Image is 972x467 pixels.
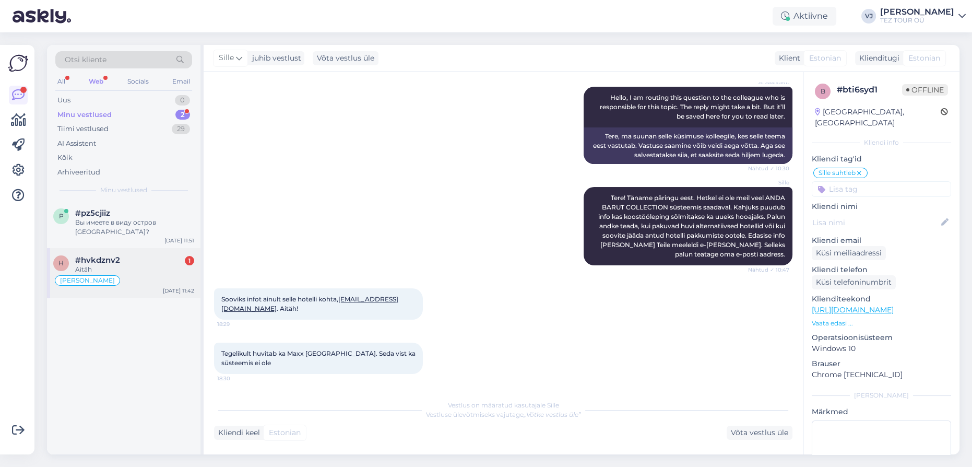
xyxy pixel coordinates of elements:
[812,319,951,328] p: Vaata edasi ...
[812,358,951,369] p: Brauser
[812,305,894,314] a: [URL][DOMAIN_NAME]
[269,427,301,438] span: Estonian
[172,124,190,134] div: 29
[837,84,902,96] div: # bti6syd1
[248,53,301,64] div: juhib vestlust
[217,375,256,382] span: 18:30
[8,53,28,73] img: Askly Logo
[775,53,800,64] div: Klient
[125,75,151,88] div: Socials
[163,287,194,295] div: [DATE] 11:42
[524,411,581,418] i: „Võtke vestlus üle”
[812,369,951,380] p: Chrome [TECHNICAL_ID]
[812,275,896,289] div: Küsi telefoninumbrit
[748,165,789,172] span: Nähtud ✓ 10:30
[55,75,67,88] div: All
[175,95,190,106] div: 0
[59,212,64,220] span: p
[164,237,194,244] div: [DATE] 11:51
[598,194,787,258] span: Tere! Täname päringu eest. Hetkel ei ole meil veel ANDA BARUT COLLECTION süsteemis saadaval. Kahj...
[214,427,260,438] div: Kliendi keel
[812,138,951,147] div: Kliendi info
[855,53,899,64] div: Klienditugi
[812,391,951,400] div: [PERSON_NAME]
[812,181,951,197] input: Lisa tag
[221,295,398,312] span: Sooviks infot ainult selle hotelli kohta, . Aitäh!
[426,411,581,418] span: Vestluse ülevõtmiseks vajutage
[880,8,966,25] a: [PERSON_NAME]TEZ TOUR OÜ
[750,78,789,86] span: AI Assistent
[170,75,192,88] div: Email
[880,16,954,25] div: TEZ TOUR OÜ
[600,94,787,120] span: Hello, I am routing this question to the colleague who is responsible for this topic. The reply m...
[75,255,120,265] span: #hvkdznv2
[185,256,194,265] div: 1
[75,265,194,274] div: Aitäh
[57,110,112,120] div: Minu vestlused
[219,52,234,64] span: Sille
[819,170,856,176] span: Sille suhtleb
[812,235,951,246] p: Kliendi email
[217,320,256,328] span: 18:29
[100,185,147,195] span: Minu vestlused
[87,75,105,88] div: Web
[58,259,64,267] span: h
[57,124,109,134] div: Tiimi vestlused
[812,246,886,260] div: Küsi meiliaadressi
[812,201,951,212] p: Kliendi nimi
[773,7,836,26] div: Aktiivne
[750,179,789,186] span: Sille
[727,426,792,440] div: Võta vestlus üle
[821,87,825,95] span: b
[175,110,190,120] div: 2
[221,349,417,367] span: Tegelikult huvitab ka Maxx [GEOGRAPHIC_DATA]. Seda vist ka süsteemis ei ole
[65,54,106,65] span: Otsi kliente
[57,138,96,149] div: AI Assistent
[812,294,951,305] p: Klienditeekond
[861,9,876,24] div: VJ
[584,127,792,164] div: Tere, ma suunan selle küsimuse kolleegile, kes selle teema eest vastutab. Vastuse saamine võib ve...
[908,53,940,64] span: Estonian
[812,343,951,354] p: Windows 10
[812,217,939,228] input: Lisa nimi
[815,107,941,129] div: [GEOGRAPHIC_DATA], [GEOGRAPHIC_DATA]
[812,332,951,343] p: Operatsioonisüsteem
[812,154,951,165] p: Kliendi tag'id
[60,277,115,284] span: [PERSON_NAME]
[880,8,954,16] div: [PERSON_NAME]
[812,406,951,417] p: Märkmed
[57,167,100,178] div: Arhiveeritud
[75,208,110,218] span: #pz5cjiiz
[75,218,194,237] div: Вы имеете в виду остров [GEOGRAPHIC_DATA]?
[448,401,559,409] span: Vestlus on määratud kasutajale Sille
[812,264,951,275] p: Kliendi telefon
[809,53,841,64] span: Estonian
[748,266,789,274] span: Nähtud ✓ 10:47
[57,95,70,106] div: Uus
[902,84,948,96] span: Offline
[57,153,73,163] div: Kõik
[313,51,378,65] div: Võta vestlus üle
